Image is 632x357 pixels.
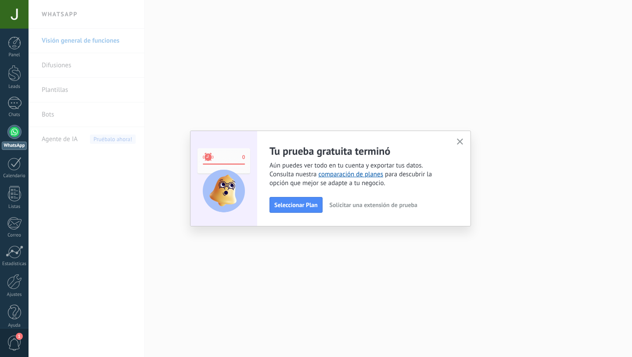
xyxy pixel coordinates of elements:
[2,292,27,298] div: Ajustes
[2,142,27,150] div: WhatsApp
[2,233,27,238] div: Correo
[2,261,27,267] div: Estadísticas
[2,112,27,118] div: Chats
[269,197,323,213] button: Seleccionar Plan
[2,323,27,328] div: Ayuda
[2,173,27,179] div: Calendario
[2,84,27,90] div: Leads
[2,52,27,58] div: Panel
[16,333,23,340] span: 1
[2,204,27,210] div: Listas
[330,202,417,208] span: Solicitar una extensión de prueba
[326,198,421,211] button: Solicitar una extensión de prueba
[269,161,446,188] span: Aún puedes ver todo en tu cuenta y exportar tus datos. Consulta nuestra para descubrir la opción ...
[318,170,383,178] a: comparación de planes
[269,144,446,158] h2: Tu prueba gratuita terminó
[274,202,318,208] span: Seleccionar Plan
